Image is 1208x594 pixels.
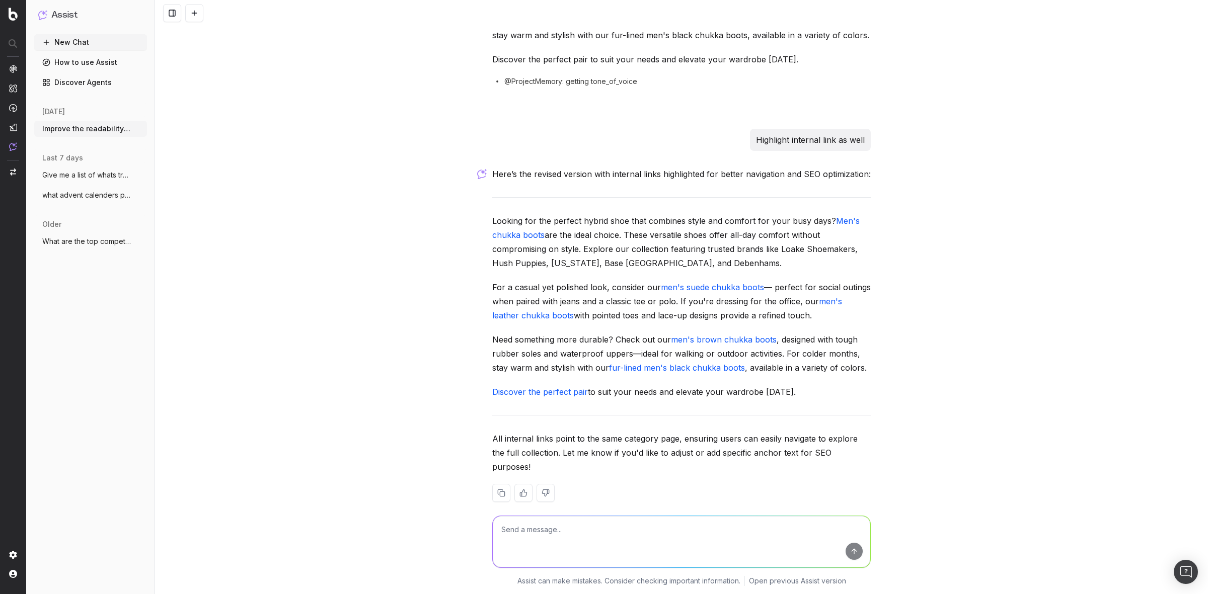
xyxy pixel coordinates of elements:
button: Assist [38,8,143,22]
a: Open previous Assist version [749,576,846,586]
span: @ProjectMemory: getting tone_of_voice [504,76,637,87]
img: Activation [9,104,17,112]
a: Discover Agents [34,74,147,91]
img: Analytics [9,65,17,73]
img: Assist [38,10,47,20]
a: fur-lined men's black chukka boots [609,363,745,373]
img: Setting [9,551,17,559]
button: What are the top competitors ranking for [34,233,147,249]
a: How to use Assist [34,54,147,70]
span: Give me a list of whats trendings [42,170,131,180]
h1: Assist [51,8,78,22]
span: What are the top competitors ranking for [42,236,131,246]
button: New Chat [34,34,147,50]
span: older [42,219,61,229]
img: Intelligence [9,84,17,93]
img: Assist [9,142,17,151]
span: [DATE] [42,107,65,117]
p: to suit your needs and elevate your wardrobe [DATE]. [492,385,871,399]
img: Botify assist logo [477,169,487,179]
span: what advent calenders pages can I create [42,190,131,200]
img: My account [9,570,17,578]
button: Improve the readability of [URL] [34,121,147,137]
a: Discover the perfect pair [492,387,588,397]
div: Open Intercom Messenger [1174,560,1198,584]
p: Looking for the perfect hybrid shoe that combines style and comfort for your busy days? are the i... [492,214,871,270]
p: Highlight internal link as well [756,133,865,147]
p: Need something more durable? Check out our , designed with tough rubber soles and waterproof uppe... [492,332,871,375]
img: Botify logo [9,8,18,21]
p: All internal links point to the same category page, ensuring users can easily navigate to explore... [492,432,871,474]
img: Switch project [10,168,16,176]
p: Here’s the revised version with internal links highlighted for better navigation and SEO optimiza... [492,167,871,181]
img: Studio [9,123,17,131]
button: what advent calenders pages can I create [34,187,147,203]
a: men's brown chukka boots [671,334,777,345]
p: Assist can make mistakes. Consider checking important information. [517,576,740,586]
span: last 7 days [42,153,83,163]
a: men's suede chukka boots [661,282,764,292]
button: Give me a list of whats trendings [34,167,147,183]
span: Improve the readability of [URL] [42,124,131,134]
p: For a casual yet polished look, consider our — perfect for social outings when paired with jeans ... [492,280,871,322]
p: Discover the perfect pair to suit your needs and elevate your wardrobe [DATE]. [492,52,871,66]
